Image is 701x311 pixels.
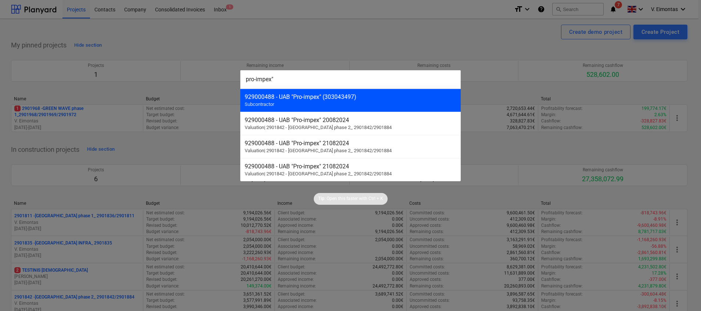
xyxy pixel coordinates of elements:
[245,125,392,130] span: Valuation | 2901842 - [GEOGRAPHIC_DATA] phase 2_ 2901842/2901884
[240,70,461,89] input: Search for projects, line-items, subcontracts, valuations, subcontractors...
[245,101,274,107] span: Subcontractor
[245,171,392,176] span: Valuation | 2901842 - [GEOGRAPHIC_DATA] phase 2_ 2901842/2901884
[240,89,461,112] div: 929000488 - UAB "Pro-impex" (303043497)Subcontractor
[245,148,392,153] span: Valuation | 2901842 - [GEOGRAPHIC_DATA] phase 2_ 2901842/2901884
[245,93,456,100] div: 929000488 - UAB "Pro-impex" (303043497)
[369,196,383,202] p: Ctrl + K
[240,158,461,181] div: 929000488 - UAB "Pro-impex" 21082024Valuation| 2901842 - [GEOGRAPHIC_DATA] phase 2_ 2901842/2901884
[314,193,388,205] div: Tip:Open this faster withCtrl + K
[245,117,456,124] div: 929000488 - UAB "Pro-impex" 20082024
[245,163,456,170] div: 929000488 - UAB "Pro-impex" 21082024
[240,135,461,158] div: 929000488 - UAB "Pro-impex" 21082024Valuation| 2901842 - [GEOGRAPHIC_DATA] phase 2_ 2901842/2901884
[318,196,326,202] p: Tip:
[240,112,461,135] div: 929000488 - UAB "Pro-impex" 20082024Valuation| 2901842 - [GEOGRAPHIC_DATA] phase 2_ 2901842/2901884
[245,140,456,147] div: 929000488 - UAB "Pro-impex" 21082024
[327,196,367,202] p: Open this faster with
